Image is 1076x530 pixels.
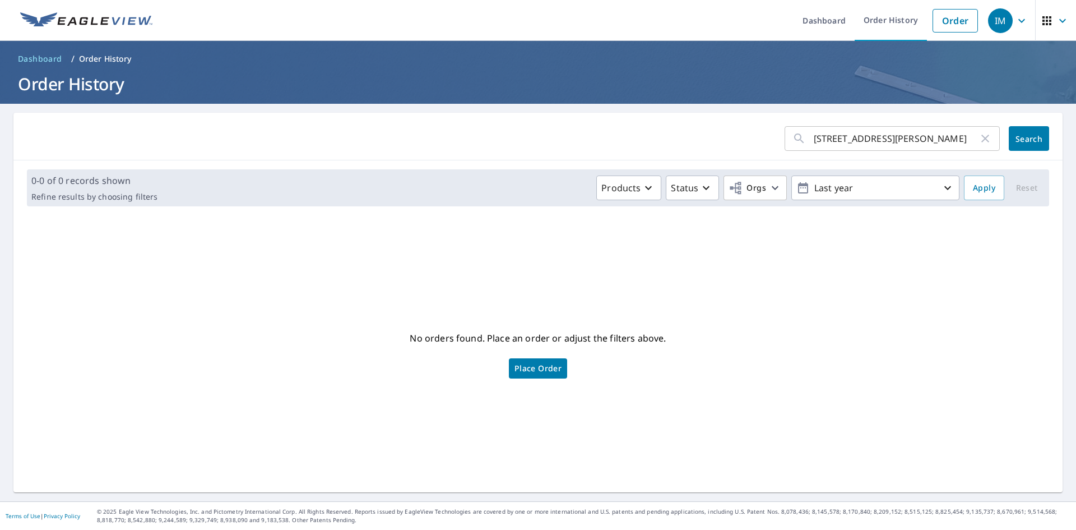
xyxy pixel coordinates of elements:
button: Products [596,176,661,200]
div: IM [988,8,1013,33]
p: | [6,513,80,519]
span: Apply [973,181,995,195]
p: Status [671,181,698,195]
span: Place Order [514,366,562,371]
button: Apply [964,176,1004,200]
h1: Order History [13,72,1063,95]
a: Privacy Policy [44,512,80,520]
li: / [71,52,75,66]
a: Order [933,9,978,33]
button: Search [1009,126,1049,151]
p: Order History [79,53,132,64]
button: Last year [791,176,959,200]
p: © 2025 Eagle View Technologies, Inc. and Pictometry International Corp. All Rights Reserved. Repo... [97,508,1070,524]
p: No orders found. Place an order or adjust the filters above. [410,329,666,347]
button: Status [666,176,719,200]
a: Terms of Use [6,512,40,520]
span: Orgs [729,181,766,195]
button: Orgs [723,176,787,200]
nav: breadcrumb [13,50,1063,68]
p: 0-0 of 0 records shown [31,174,157,187]
p: Products [601,181,641,195]
img: EV Logo [20,12,152,29]
a: Dashboard [13,50,67,68]
span: Search [1018,133,1040,144]
a: Place Order [509,358,567,379]
input: Address, Report #, Claim ID, etc. [814,123,978,154]
span: Dashboard [18,53,62,64]
p: Refine results by choosing filters [31,192,157,202]
p: Last year [810,178,941,198]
